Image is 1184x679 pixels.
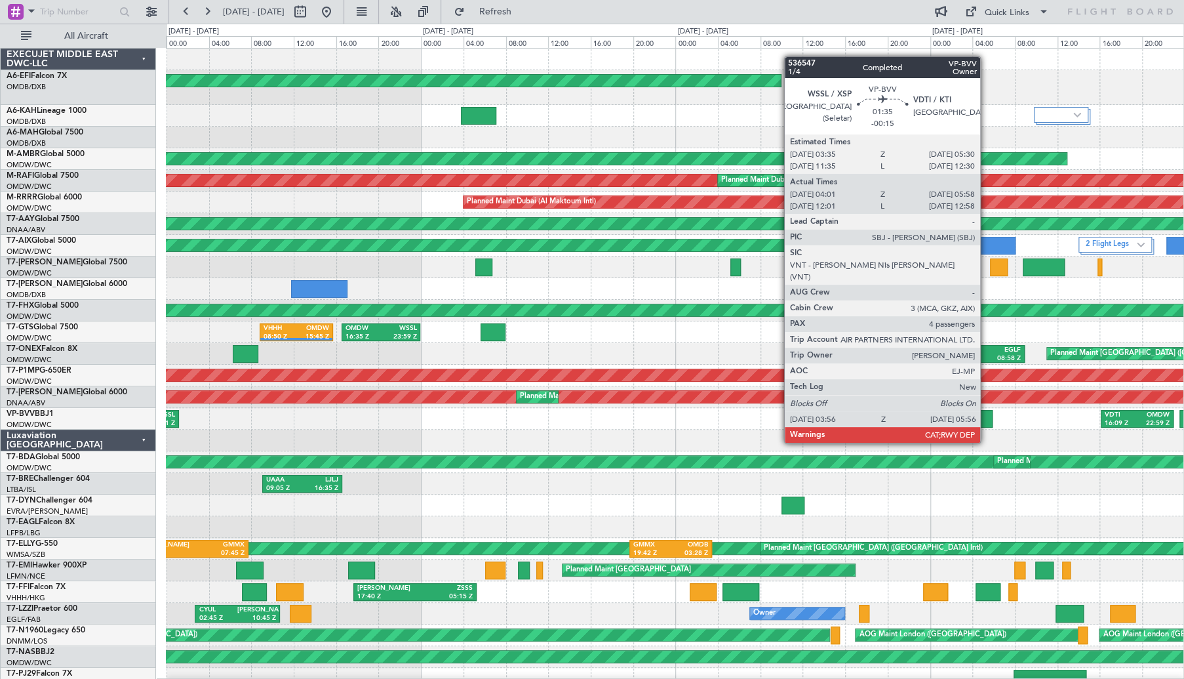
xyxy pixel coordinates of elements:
a: T7-P1MPG-650ER [7,367,71,375]
span: T7-FFI [7,583,30,591]
a: M-RRRRGlobal 6000 [7,194,82,201]
div: 20:00 [378,36,421,48]
span: T7-N1960 [7,627,43,634]
a: EGLF/FAB [7,615,41,625]
input: Trip Number [40,2,115,22]
a: OMDB/DXB [7,82,46,92]
div: 08:50 Z [264,333,296,342]
div: 12:00 [548,36,591,48]
a: T7-AIXGlobal 5000 [7,237,76,245]
div: 19:42 Z [633,549,671,558]
div: WSSL [381,324,416,333]
div: Planned Maint Dubai (Al Maktoum Intl) [721,171,850,190]
div: CYUL [199,606,237,615]
a: VHHH/HKG [7,593,45,603]
span: T7-PJ29 [7,670,36,678]
div: 07:45 Z [190,549,245,558]
a: LFMN/NCE [7,571,45,581]
div: 17:40 Z [357,592,415,602]
a: OMDW/DWC [7,160,52,170]
div: 05:15 Z [415,592,473,602]
div: 16:00 [1099,36,1142,48]
span: T7-ELLY [7,540,35,548]
a: T7-[PERSON_NAME]Global 6000 [7,388,127,396]
div: 04:00 [972,36,1015,48]
a: OMDW/DWC [7,312,52,321]
a: T7-[PERSON_NAME]Global 6000 [7,280,127,288]
div: 04:00 [209,36,252,48]
a: T7-EAGLFalcon 8X [7,518,75,526]
a: A6-MAHGlobal 7500 [7,129,83,136]
span: T7-DYN [7,497,36,504]
div: Planned Maint [GEOGRAPHIC_DATA] ([GEOGRAPHIC_DATA] Intl) [764,539,983,558]
a: T7-ELLYG-550 [7,540,58,548]
a: T7-DYNChallenger 604 [7,497,92,504]
span: A6-MAH [7,129,39,136]
span: T7-LZZI [7,605,33,613]
a: A6-EFIFalcon 7X [7,72,67,80]
div: 08:00 [506,36,549,48]
div: 22:59 Z [1137,419,1170,428]
span: M-AMBR [7,150,40,158]
div: 12:00 [1057,36,1100,48]
span: M-RAFI [7,172,34,180]
div: [DATE] - [DATE] [932,26,983,37]
span: T7-FHX [7,302,34,310]
div: ZSSS [415,584,473,593]
div: AOG Maint London ([GEOGRAPHIC_DATA]) [859,625,1006,645]
a: T7-BDAGlobal 5000 [7,453,80,461]
div: 20:00 [633,36,676,48]
a: LFPB/LBG [7,528,41,538]
div: Owner [753,604,776,623]
div: 08:00 [251,36,294,48]
div: GMMX [190,541,245,550]
div: Planned Maint Dubai (Al Maktoum Intl) [467,192,596,212]
span: T7-P1MP [7,367,39,375]
a: A6-KAHLineage 1000 [7,107,87,115]
a: T7-[PERSON_NAME]Global 7500 [7,258,127,266]
a: OMDB/DXB [7,138,46,148]
div: EGLF [985,346,1021,355]
div: 04:00 [464,36,506,48]
a: T7-GTSGlobal 7500 [7,323,78,331]
div: OMDB [671,541,708,550]
div: 16:35 Z [302,484,338,493]
div: 16:00 [591,36,633,48]
a: VP-BVVBBJ1 [7,410,54,418]
div: [PERSON_NAME] [357,584,415,593]
a: DNAA/ABV [7,225,45,235]
div: 12:00 [802,36,845,48]
div: 16:09 Z [1105,419,1137,428]
span: T7-[PERSON_NAME] [7,258,83,266]
a: WMSA/SZB [7,550,45,560]
a: T7-FHXGlobal 5000 [7,302,79,310]
a: OMDW/DWC [7,247,52,257]
a: OMDW/DWC [7,377,52,386]
button: Quick Links [958,1,1056,22]
span: T7-NAS [7,648,35,656]
div: [DATE] - [DATE] [677,26,728,37]
div: 23:59 Z [381,333,416,342]
div: Quick Links [985,7,1029,20]
span: VP-BVV [7,410,35,418]
div: 01:30 Z [949,354,985,363]
a: EVRA/[PERSON_NAME] [7,506,88,516]
div: LJLJ [302,476,338,485]
div: 04:00 [718,36,760,48]
div: 00:00 [167,36,209,48]
a: OMDW/DWC [7,333,52,343]
span: T7-EMI [7,562,32,569]
div: 20:00 [888,36,930,48]
span: T7-BDA [7,453,35,461]
a: T7-NASBBJ2 [7,648,54,656]
div: 16:35 Z [345,333,381,342]
a: T7-ONEXFalcon 8X [7,345,77,353]
div: [PERSON_NAME] [237,606,276,615]
span: T7-AAY [7,215,35,223]
a: OMDB/DXB [7,117,46,127]
span: T7-EAGL [7,518,39,526]
div: Planned Maint [GEOGRAPHIC_DATA] [566,560,691,580]
a: OMDW/DWC [7,203,52,213]
a: T7-FFIFalcon 7X [7,583,66,591]
a: T7-N1960Legacy 650 [7,627,85,634]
